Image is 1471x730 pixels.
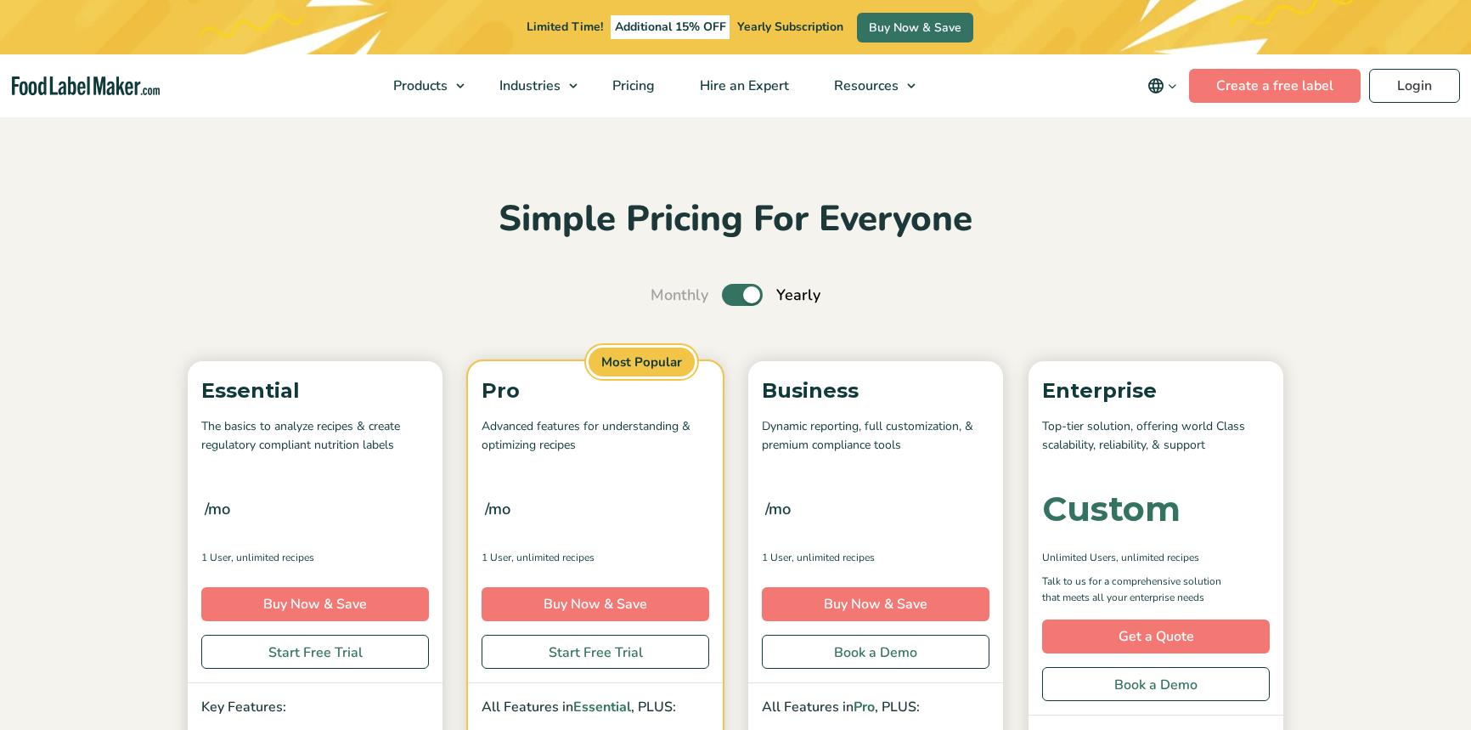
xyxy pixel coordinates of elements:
[762,587,989,621] a: Buy Now & Save
[1042,550,1116,565] span: Unlimited Users
[607,76,657,95] span: Pricing
[762,417,989,456] p: Dynamic reporting, full customization, & premium compliance tools
[482,635,709,669] a: Start Free Trial
[201,697,429,719] p: Key Features:
[482,587,709,621] a: Buy Now & Save
[201,587,429,621] a: Buy Now & Save
[737,19,843,35] span: Yearly Subscription
[1189,69,1361,103] a: Create a free label
[722,284,763,306] label: Toggle
[857,13,973,42] a: Buy Now & Save
[590,54,674,117] a: Pricing
[1042,574,1237,606] p: Talk to us for a comprehensive solution that meets all your enterprise needs
[586,345,697,380] span: Most Popular
[1369,69,1460,103] a: Login
[1042,492,1181,526] div: Custom
[1042,375,1270,407] p: Enterprise
[1042,667,1270,701] a: Book a Demo
[762,550,792,565] span: 1 User
[776,284,820,307] span: Yearly
[1042,417,1270,456] p: Top-tier solution, offering world Class scalability, reliability, & support
[829,76,900,95] span: Resources
[511,550,595,565] span: , Unlimited Recipes
[477,54,586,117] a: Industries
[231,550,314,565] span: , Unlimited Recipes
[611,15,730,39] span: Additional 15% OFF
[1116,550,1199,565] span: , Unlimited Recipes
[812,54,924,117] a: Resources
[388,76,449,95] span: Products
[482,697,709,719] p: All Features in , PLUS:
[201,635,429,669] a: Start Free Trial
[179,196,1292,243] h2: Simple Pricing For Everyone
[201,550,231,565] span: 1 User
[854,698,875,716] span: Pro
[205,497,230,521] span: /mo
[201,417,429,456] p: The basics to analyze recipes & create regulatory compliant nutrition labels
[651,284,708,307] span: Monthly
[482,550,511,565] span: 1 User
[762,697,989,719] p: All Features in , PLUS:
[482,417,709,456] p: Advanced features for understanding & optimizing recipes
[482,375,709,407] p: Pro
[678,54,808,117] a: Hire an Expert
[527,19,603,35] span: Limited Time!
[1042,620,1270,654] a: Get a Quote
[371,54,473,117] a: Products
[573,698,631,716] span: Essential
[762,635,989,669] a: Book a Demo
[792,550,875,565] span: , Unlimited Recipes
[494,76,562,95] span: Industries
[765,497,791,521] span: /mo
[695,76,791,95] span: Hire an Expert
[485,497,510,521] span: /mo
[201,375,429,407] p: Essential
[762,375,989,407] p: Business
